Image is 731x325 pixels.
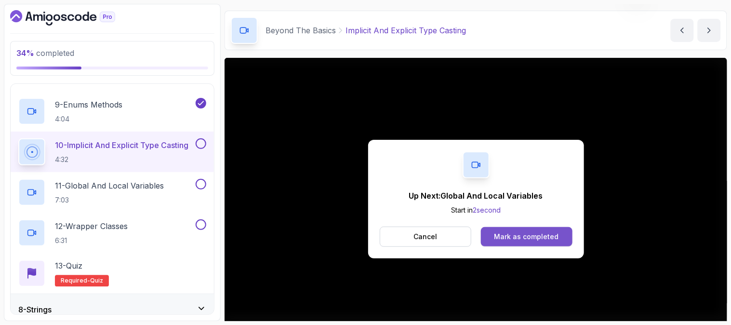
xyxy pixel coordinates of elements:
[409,205,543,215] p: Start in
[55,99,122,110] p: 9 - Enums Methods
[16,48,34,58] span: 34 %
[55,155,188,164] p: 4:32
[409,190,543,202] p: Up Next: Global And Local Variables
[481,227,572,246] button: Mark as completed
[55,260,82,271] p: 13 - Quiz
[10,10,137,26] a: Dashboard
[16,48,74,58] span: completed
[266,25,336,36] p: Beyond The Basics
[380,227,472,247] button: Cancel
[473,206,501,214] span: 2 second
[11,294,214,325] button: 8-Strings
[90,277,103,285] span: quiz
[18,304,52,315] h3: 8 - Strings
[55,195,164,205] p: 7:03
[698,19,721,42] button: next content
[18,98,206,125] button: 9-Enums Methods4:04
[18,138,206,165] button: 10-Implicit And Explicit Type Casting4:32
[18,260,206,287] button: 13-QuizRequired-quiz
[55,220,128,232] p: 12 - Wrapper Classes
[413,232,437,242] p: Cancel
[55,180,164,191] p: 11 - Global And Local Variables
[18,219,206,246] button: 12-Wrapper Classes6:31
[18,179,206,206] button: 11-Global And Local Variables7:03
[55,236,128,245] p: 6:31
[346,25,466,36] p: Implicit And Explicit Type Casting
[494,232,559,242] div: Mark as completed
[55,139,188,151] p: 10 - Implicit And Explicit Type Casting
[61,277,90,285] span: Required-
[55,114,122,124] p: 4:04
[671,19,694,42] button: previous content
